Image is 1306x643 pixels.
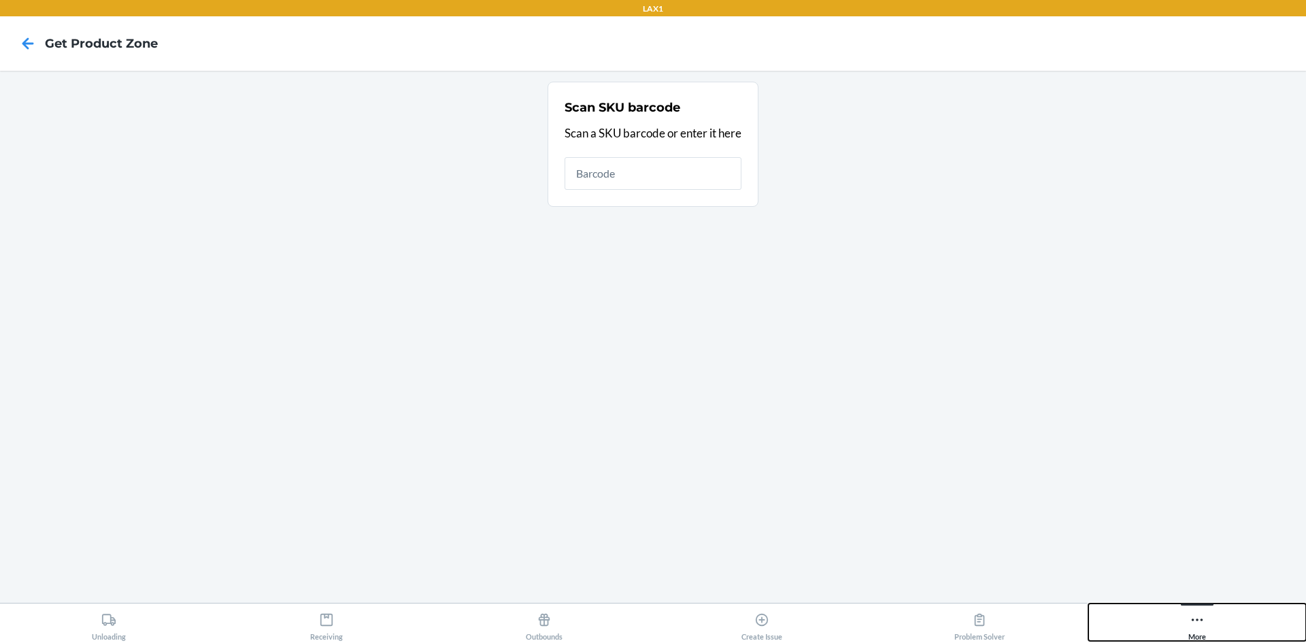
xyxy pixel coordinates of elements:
[526,607,563,641] div: Outbounds
[653,604,871,641] button: Create Issue
[310,607,343,641] div: Receiving
[435,604,653,641] button: Outbounds
[1188,607,1206,641] div: More
[218,604,435,641] button: Receiving
[1088,604,1306,641] button: More
[741,607,782,641] div: Create Issue
[92,607,126,641] div: Unloading
[871,604,1088,641] button: Problem Solver
[565,99,680,116] h2: Scan SKU barcode
[643,3,663,15] p: LAX1
[45,35,158,52] h4: Get Product Zone
[954,607,1005,641] div: Problem Solver
[565,157,741,190] input: Barcode
[565,125,741,142] p: Scan a SKU barcode or enter it here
